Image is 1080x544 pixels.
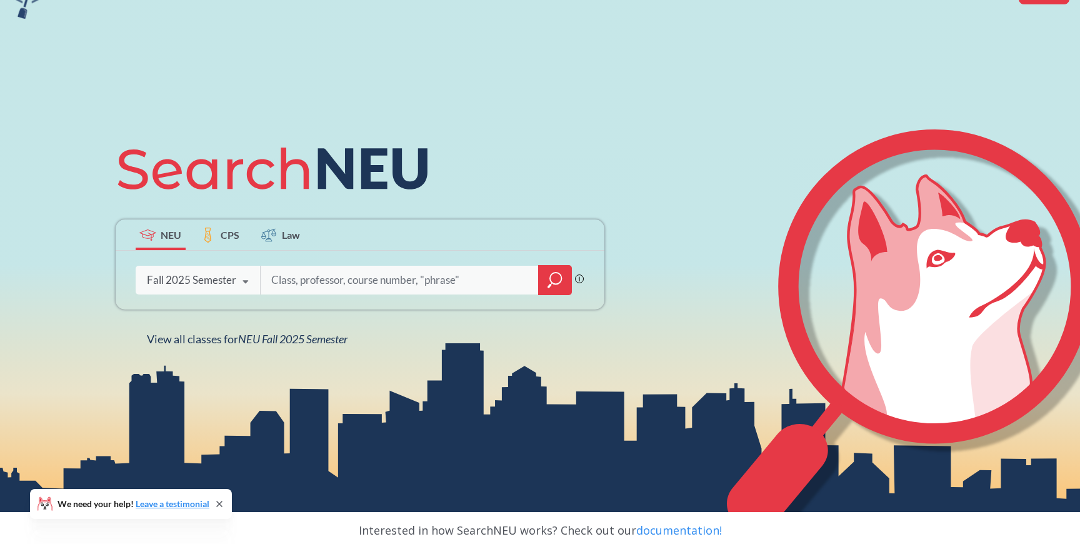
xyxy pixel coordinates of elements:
span: NEU Fall 2025 Semester [238,332,347,346]
span: Law [282,228,300,242]
span: NEU [161,228,181,242]
div: Fall 2025 Semester [147,273,236,287]
svg: magnifying glass [547,271,562,289]
a: documentation! [636,523,722,538]
a: Leave a testimonial [136,498,209,509]
span: CPS [221,228,239,242]
div: magnifying glass [538,265,572,295]
span: We need your help! [57,500,209,508]
span: View all classes for [147,332,347,346]
input: Class, professor, course number, "phrase" [270,267,530,293]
